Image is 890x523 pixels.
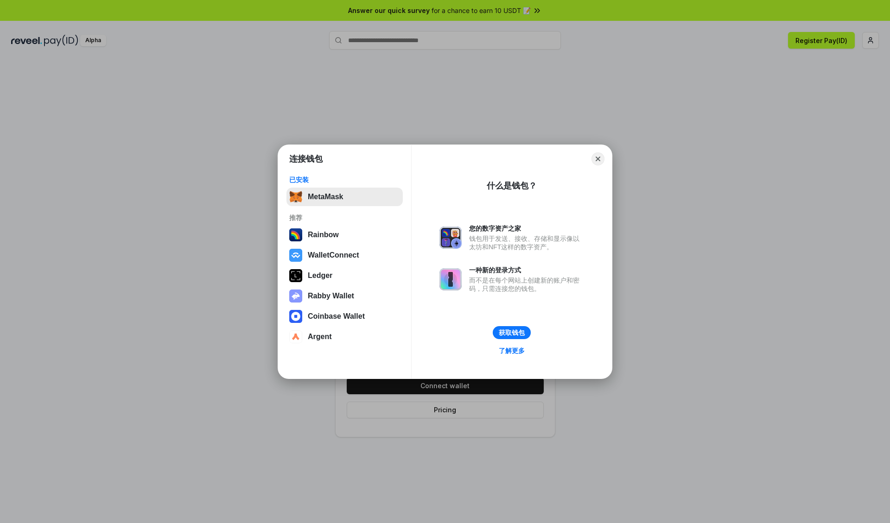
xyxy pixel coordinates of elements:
[289,153,323,164] h1: 连接钱包
[286,188,403,206] button: MetaMask
[493,326,531,339] button: 获取钱包
[289,176,400,184] div: 已安装
[308,292,354,300] div: Rabby Wallet
[308,251,359,259] div: WalletConnect
[286,266,403,285] button: Ledger
[308,333,332,341] div: Argent
[493,345,530,357] a: 了解更多
[469,266,584,274] div: 一种新的登录方式
[286,246,403,265] button: WalletConnect
[286,307,403,326] button: Coinbase Wallet
[439,227,462,249] img: svg+xml,%3Csvg%20xmlns%3D%22http%3A%2F%2Fwww.w3.org%2F2000%2Fsvg%22%20fill%3D%22none%22%20viewBox...
[469,234,584,251] div: 钱包用于发送、接收、存储和显示像以太坊和NFT这样的数字资产。
[308,312,365,321] div: Coinbase Wallet
[289,214,400,222] div: 推荐
[308,193,343,201] div: MetaMask
[289,290,302,302] img: svg+xml,%3Csvg%20xmlns%3D%22http%3A%2F%2Fwww.w3.org%2F2000%2Fsvg%22%20fill%3D%22none%22%20viewBox...
[308,271,332,280] div: Ledger
[289,228,302,241] img: svg+xml,%3Csvg%20width%3D%22120%22%20height%3D%22120%22%20viewBox%3D%220%200%20120%20120%22%20fil...
[286,226,403,244] button: Rainbow
[286,287,403,305] button: Rabby Wallet
[289,310,302,323] img: svg+xml,%3Csvg%20width%3D%2228%22%20height%3D%2228%22%20viewBox%3D%220%200%2028%2028%22%20fill%3D...
[289,330,302,343] img: svg+xml,%3Csvg%20width%3D%2228%22%20height%3D%2228%22%20viewBox%3D%220%200%2028%2028%22%20fill%3D...
[286,328,403,346] button: Argent
[469,224,584,233] div: 您的数字资产之家
[499,347,525,355] div: 了解更多
[499,328,525,337] div: 获取钱包
[308,231,339,239] div: Rainbow
[591,152,604,165] button: Close
[289,269,302,282] img: svg+xml,%3Csvg%20xmlns%3D%22http%3A%2F%2Fwww.w3.org%2F2000%2Fsvg%22%20width%3D%2228%22%20height%3...
[439,268,462,290] img: svg+xml,%3Csvg%20xmlns%3D%22http%3A%2F%2Fwww.w3.org%2F2000%2Fsvg%22%20fill%3D%22none%22%20viewBox...
[289,249,302,262] img: svg+xml,%3Csvg%20width%3D%2228%22%20height%3D%2228%22%20viewBox%3D%220%200%2028%2028%22%20fill%3D...
[289,190,302,203] img: svg+xml,%3Csvg%20fill%3D%22none%22%20height%3D%2233%22%20viewBox%3D%220%200%2035%2033%22%20width%...
[469,276,584,293] div: 而不是在每个网站上创建新的账户和密码，只需连接您的钱包。
[487,180,537,191] div: 什么是钱包？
